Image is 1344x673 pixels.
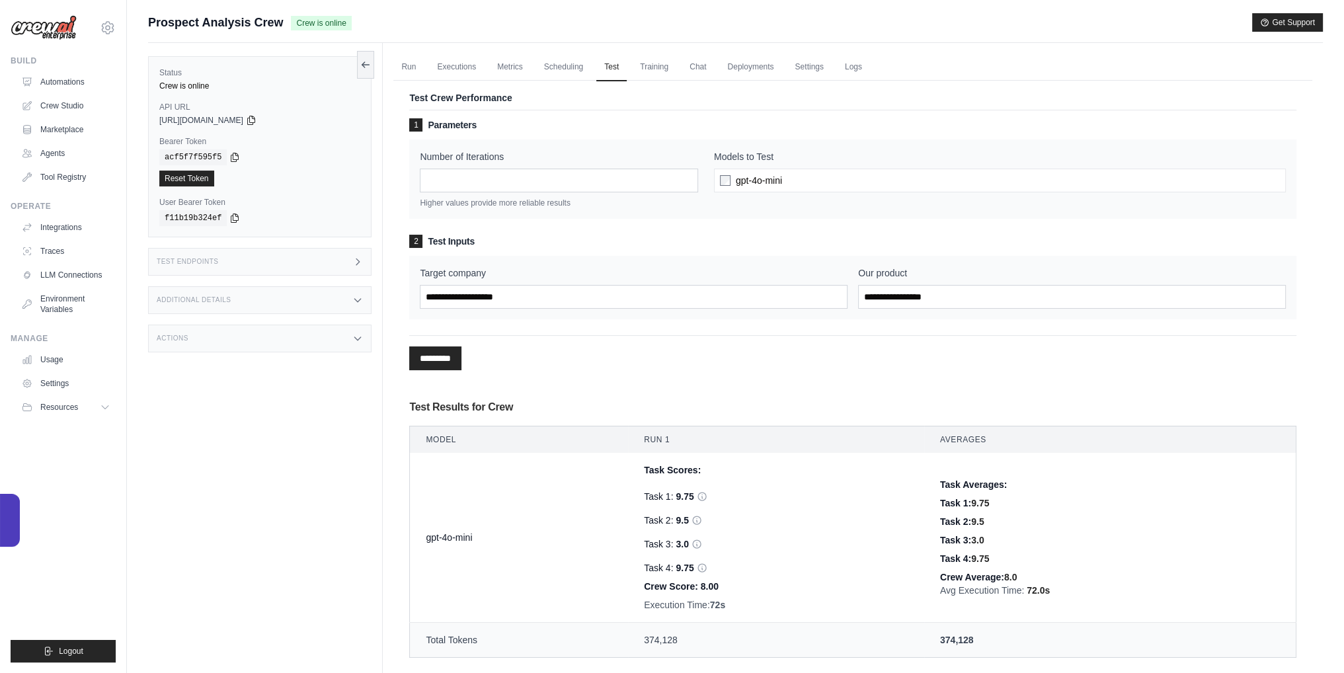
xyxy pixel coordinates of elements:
[971,535,984,545] span: 3.0
[971,553,989,564] span: 9.75
[682,54,714,81] a: Chat
[858,266,1286,280] label: Our product
[159,136,360,147] label: Bearer Token
[393,54,424,81] a: Run
[11,333,116,344] div: Manage
[489,54,531,81] a: Metrics
[148,13,283,32] span: Prospect Analysis Crew
[409,91,1296,104] p: Test Crew Performance
[940,479,1007,490] span: Task Averages:
[1004,572,1017,582] span: 8.0
[701,581,719,592] span: 8.00
[40,402,78,413] span: Resources
[628,623,924,658] td: 374,128
[644,490,908,503] div: Task 1:
[157,335,188,342] h3: Actions
[644,514,908,527] div: Task 2:
[676,561,693,574] span: 9.75
[410,426,628,454] th: Model
[16,397,116,418] button: Resources
[410,623,628,658] td: Total Tokens
[736,174,782,187] span: gpt-4o-mini
[16,143,116,164] a: Agents
[644,598,908,612] div: Execution Time:
[628,426,924,454] th: Run 1
[157,258,219,266] h3: Test Endpoints
[632,54,676,81] a: Training
[16,71,116,93] a: Automations
[16,95,116,116] a: Crew Studio
[159,102,360,112] label: API URL
[16,217,116,238] a: Integrations
[420,198,698,208] p: Higher values provide more reliable results
[16,288,116,320] a: Environment Variables
[409,235,422,248] span: 2
[11,640,116,662] button: Logout
[837,54,870,81] a: Logs
[159,210,227,226] code: f11b19b324ef
[16,373,116,394] a: Settings
[924,623,1296,658] td: 374,128
[16,167,116,188] a: Tool Registry
[59,646,83,656] span: Logout
[16,119,116,140] a: Marketplace
[291,16,351,30] span: Crew is online
[11,15,77,40] img: Logo
[420,266,848,280] label: Target company
[159,115,243,126] span: [URL][DOMAIN_NAME]
[644,561,908,574] div: Task 4:
[676,537,688,551] span: 3.0
[787,54,832,81] a: Settings
[710,600,725,610] span: 72s
[159,197,360,208] label: User Bearer Token
[1027,585,1050,596] span: 72.0s
[971,498,989,508] span: 9.75
[16,264,116,286] a: LLM Connections
[644,581,698,592] span: Crew Score:
[409,118,1296,132] h3: Parameters
[1252,13,1323,32] button: Get Support
[940,515,1280,528] div: Task 2:
[714,150,1286,163] label: Models to Test
[596,54,627,81] a: Test
[409,118,422,132] span: 1
[676,490,693,503] span: 9.75
[940,534,1280,547] div: Task 3:
[940,496,1280,510] div: Task 1:
[940,571,1280,584] div: Crew Average:
[971,516,984,527] span: 9.5
[409,399,1296,415] h3: Test Results for Crew
[159,149,227,165] code: acf5f7f595f5
[159,171,214,186] a: Reset Token
[16,349,116,370] a: Usage
[644,465,701,475] span: Task Scores:
[536,54,591,81] a: Scheduling
[420,150,698,163] label: Number of Iterations
[159,81,360,91] div: Crew is online
[644,537,908,551] div: Task 3:
[719,54,781,81] a: Deployments
[11,56,116,66] div: Build
[676,514,688,527] span: 9.5
[410,453,628,623] td: gpt-4o-mini
[157,296,231,304] h3: Additional Details
[409,235,1296,248] h3: Test Inputs
[16,241,116,262] a: Traces
[429,54,484,81] a: Executions
[924,426,1296,454] th: Averages
[11,201,116,212] div: Operate
[940,585,1024,596] span: Avg Execution Time:
[159,67,360,78] label: Status
[940,552,1280,565] div: Task 4:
